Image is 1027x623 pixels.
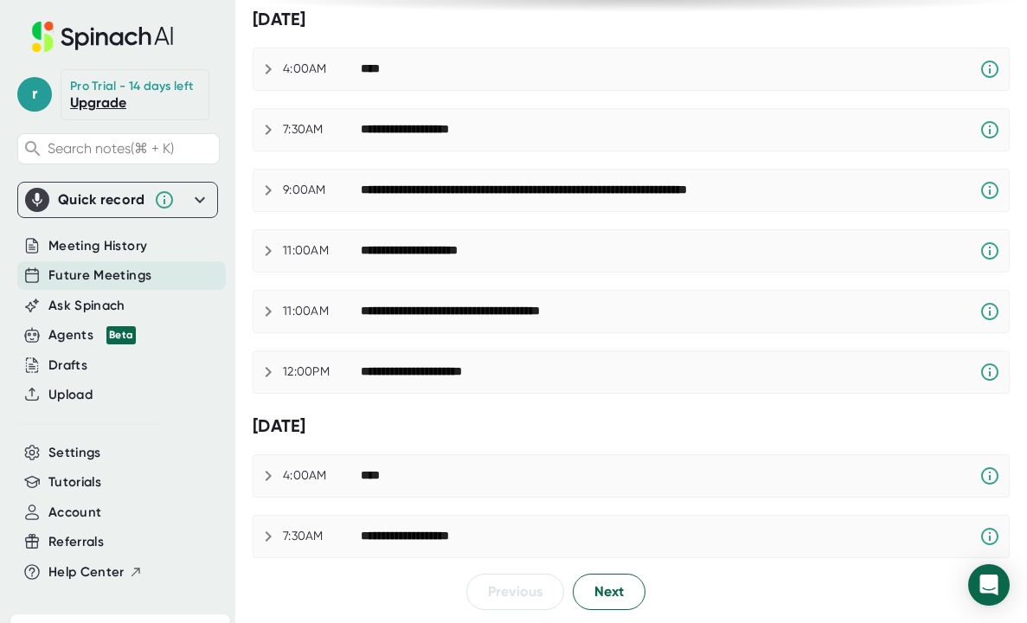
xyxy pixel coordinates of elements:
a: Upgrade [70,94,126,111]
button: Referrals [48,532,104,552]
button: Account [48,503,101,523]
svg: Spinach requires a video conference link. [979,301,1000,322]
span: Search notes (⌘ + K) [48,140,174,157]
div: [DATE] [253,415,1010,437]
div: 4:00AM [283,468,361,484]
div: Agents [48,325,136,345]
button: Next [573,574,645,610]
div: [DATE] [253,9,1010,30]
span: Help Center [48,562,125,582]
button: Settings [48,443,101,463]
svg: Spinach requires a video conference link. [979,241,1000,261]
div: Pro Trial - 14 days left [70,79,193,94]
div: 9:00AM [283,183,361,198]
div: 7:30AM [283,122,361,138]
button: Previous [466,574,564,610]
button: Meeting History [48,236,147,256]
div: 11:00AM [283,304,361,319]
button: Future Meetings [48,266,151,286]
div: 11:00AM [283,243,361,259]
button: Tutorials [48,472,101,492]
svg: Spinach requires a video conference link. [979,59,1000,80]
button: Agents Beta [48,325,136,345]
svg: Spinach requires a video conference link. [979,362,1000,382]
span: r [17,77,52,112]
div: 7:30AM [283,529,361,544]
button: Help Center [48,562,143,582]
div: Open Intercom Messenger [968,564,1010,606]
svg: Spinach requires a video conference link. [979,180,1000,201]
div: Beta [106,326,136,344]
svg: Spinach requires a video conference link. [979,119,1000,140]
div: Quick record [25,183,210,217]
button: Drafts [48,356,87,376]
span: Previous [488,581,542,602]
div: 4:00AM [283,61,361,77]
div: Quick record [58,191,145,209]
button: Ask Spinach [48,296,125,316]
svg: Spinach requires a video conference link. [979,466,1000,486]
span: Next [594,581,624,602]
svg: Spinach requires a video conference link. [979,526,1000,547]
button: Upload [48,385,93,405]
div: 12:00PM [283,364,361,380]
